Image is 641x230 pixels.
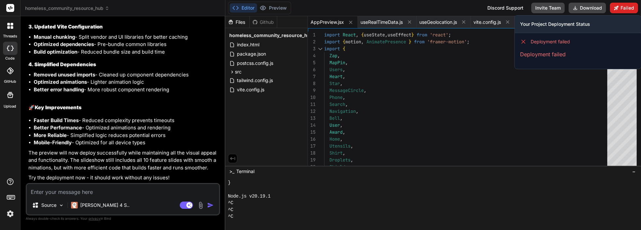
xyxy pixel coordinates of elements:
strong: Key Improvements [35,104,82,111]
button: Invite Team [531,3,565,13]
span: { [343,39,345,45]
button: − [631,166,637,177]
span: import [324,39,340,45]
span: postcss.config.js [236,59,274,67]
span: , [337,53,340,59]
span: React [343,32,356,38]
span: Droplets [329,157,351,163]
span: , [343,67,345,72]
div: Discord Support [483,3,527,13]
span: , [340,115,343,121]
button: Preview [257,3,289,13]
li: - More robust component rendering [34,86,219,94]
li: - Cleaned up component dependencies [34,71,219,79]
div: 9 [308,87,316,94]
span: tailwind.config.js [236,76,274,84]
li: - Reduced complexity prevents timeouts [34,117,219,124]
span: useEffect [388,32,411,38]
span: Phone [329,94,343,100]
strong: More Reliable [34,132,67,138]
span: MessageCircle [329,87,364,93]
label: threads [3,33,17,39]
span: , [345,60,348,66]
div: 7 [308,73,316,80]
strong: Optimized animations [34,79,87,85]
img: attachment [197,202,205,209]
span: , [361,39,364,45]
strong: Build optimization [34,49,77,55]
p: Always double-check its answers. Your in Bind [26,215,220,222]
span: } [228,179,231,186]
span: vite.config.js [236,86,265,94]
span: ; [448,32,451,38]
span: { [343,46,345,52]
button: Editor [230,3,257,13]
div: 3 [308,45,316,52]
strong: Faster Build Times [34,117,79,123]
span: import [324,32,340,38]
li: - Optimized animations and rendering [34,124,219,132]
img: settings [5,208,16,219]
li: - Lighter animation logic [34,78,219,86]
span: User [329,122,340,128]
span: Zap [329,53,337,59]
span: Shirt [329,150,343,156]
span: MapPin [329,60,345,66]
label: GitHub [4,79,16,84]
div: 18 [308,150,316,157]
li: - Simplified logic reduces potential errors [34,132,219,139]
label: Upload [4,104,17,109]
strong: 4. Simplified Dependencies [28,61,96,68]
div: 20 [308,163,316,170]
div: Click to collapse the range. [316,45,325,52]
p: Try the deployment now - it should work without any issues! [28,174,219,182]
span: vite.config.js [473,19,501,25]
span: homeless_community_resource_hub [229,32,313,39]
div: 17 [308,143,316,150]
span: src [235,69,242,75]
span: index.html [236,41,260,49]
button: Failed [610,3,638,13]
span: Star [329,80,340,86]
span: 'react' [430,32,448,38]
div: 14 [308,122,316,129]
span: Navigation [329,108,356,114]
span: , [343,73,345,79]
span: ^C [228,213,233,220]
li: - Split vendor and UI libraries for better caching [34,33,219,41]
div: 13 [308,115,316,122]
div: 1 [308,31,316,38]
div: Github [250,19,277,25]
span: , [351,157,353,163]
p: Deployment failed [520,50,636,58]
span: AnimatePresence [366,39,406,45]
span: useRealTimeData.js [360,19,403,25]
span: Utensils [329,143,351,149]
span: , [385,32,388,38]
span: , [343,150,345,156]
span: , [356,108,358,114]
div: 4 [308,52,316,59]
div: 12 [308,108,316,115]
span: ; [467,39,470,45]
span: , [345,101,348,107]
div: 19 [308,157,316,163]
span: AppPreview.jsx [311,19,344,25]
span: Award [329,129,343,135]
span: } [409,39,411,45]
span: useState [364,32,385,38]
span: , [340,136,343,142]
span: from [417,32,427,38]
span: Home [329,136,340,142]
strong: Better error handling [34,86,84,93]
img: icon [207,202,214,208]
h2: 🚀 [28,104,219,112]
img: Claude 4 Sonnet [71,202,78,208]
span: − [632,168,636,175]
span: package.json [236,50,267,58]
span: motion [345,39,361,45]
span: , [351,143,353,149]
span: >_ [229,168,234,175]
span: , [364,87,366,93]
li: - Optimized for all device types [34,139,219,147]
